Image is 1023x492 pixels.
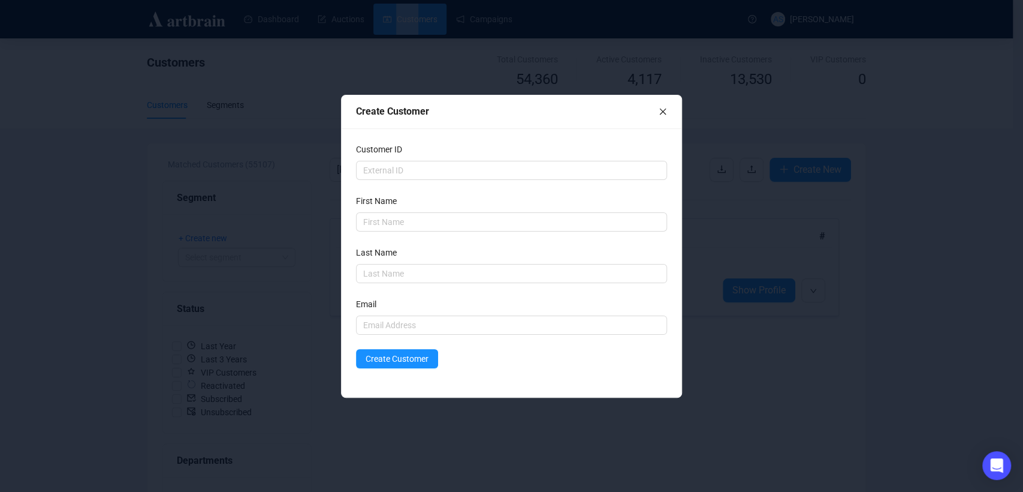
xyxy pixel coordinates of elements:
label: Last Name [356,246,405,259]
span: Create Customer [366,352,428,365]
button: Create Customer [356,349,438,368]
input: Email Address [356,316,667,335]
input: External ID [356,161,667,180]
span: close [659,107,667,116]
input: Last Name [356,264,667,283]
div: Open Intercom Messenger [982,451,1011,480]
label: First Name [356,194,405,208]
input: First Name [356,212,667,232]
label: Customer ID [356,143,410,156]
label: Email [356,298,384,311]
div: Create Customer [356,104,659,119]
